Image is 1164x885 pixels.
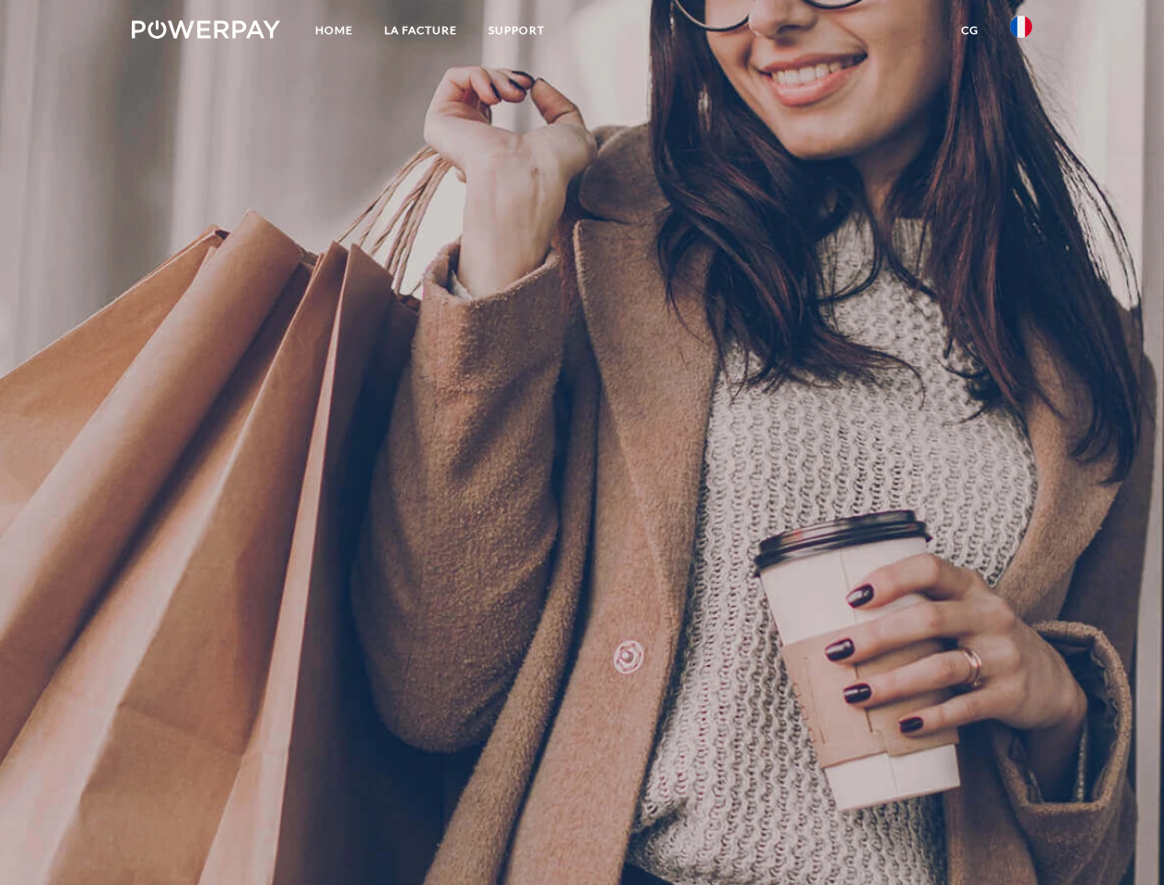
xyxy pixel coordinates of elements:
[132,20,280,39] img: logo-powerpay-white.svg
[473,14,560,47] a: Support
[946,14,994,47] a: CG
[300,14,369,47] a: Home
[369,14,473,47] a: LA FACTURE
[1010,16,1032,38] img: fr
